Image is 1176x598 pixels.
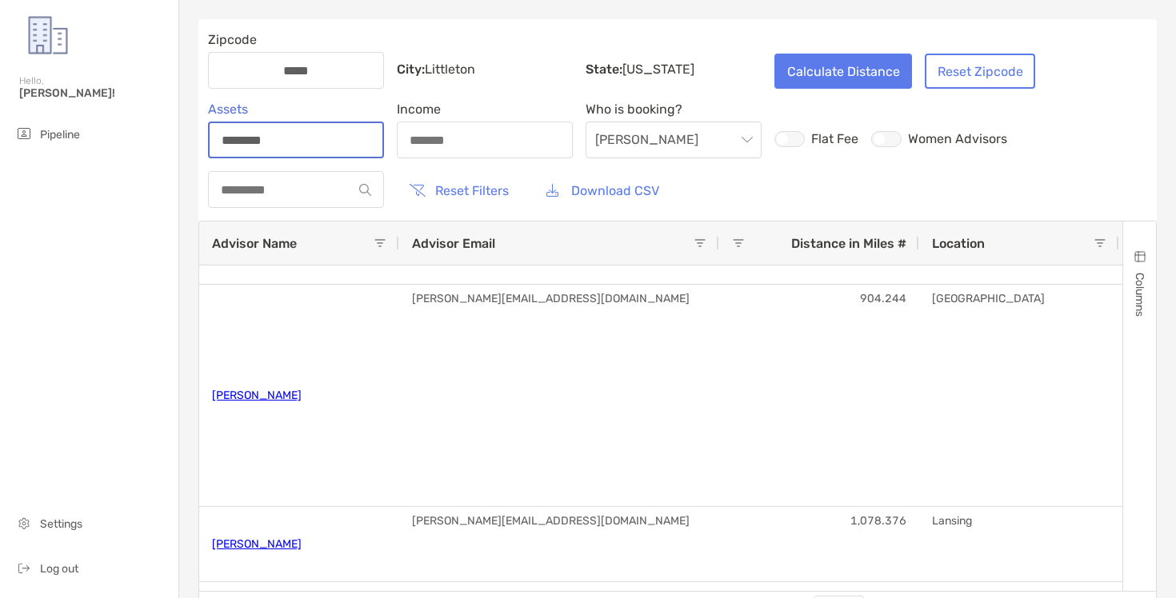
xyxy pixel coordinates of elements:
[919,507,1119,581] div: Lansing
[212,236,297,251] span: Advisor Name
[14,124,34,143] img: pipeline icon
[208,32,384,47] span: Zipcode
[932,236,985,251] span: Location
[397,62,425,77] b: City:
[586,102,762,117] span: Who is booking?
[397,173,521,208] button: Reset Filters
[210,134,382,147] input: Assets
[40,517,82,531] span: Settings
[586,63,762,76] p: [US_STATE]
[208,102,384,117] span: Assets
[397,102,573,117] span: Income
[359,184,371,196] img: input icon
[774,54,912,89] button: Calculate Distance
[925,54,1035,89] button: Reset Zipcode
[232,64,360,78] input: Zipcode
[719,507,919,581] div: 1,078.376
[399,507,719,581] div: [PERSON_NAME][EMAIL_ADDRESS][DOMAIN_NAME]
[871,131,1007,147] label: Women Advisors
[1133,273,1146,317] span: Columns
[398,134,572,147] input: Income
[40,562,78,576] span: Log out
[534,173,671,208] button: Download CSV
[791,236,906,251] span: Distance in Miles #
[919,285,1119,506] div: [GEOGRAPHIC_DATA]
[595,122,752,157] span: Brendan
[19,86,169,100] span: [PERSON_NAME]!
[719,285,919,506] div: 904.244
[774,131,858,147] label: Flat Fee
[212,531,302,557] a: [PERSON_NAME]
[14,558,34,577] img: logout icon
[586,62,622,77] b: State:
[412,236,495,251] span: Advisor Email
[40,128,80,142] span: Pipeline
[14,513,34,532] img: settings icon
[19,6,77,64] img: Zoe Logo
[399,285,719,506] div: [PERSON_NAME][EMAIL_ADDRESS][DOMAIN_NAME]
[212,382,302,409] a: [PERSON_NAME]
[397,63,573,76] p: Littleton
